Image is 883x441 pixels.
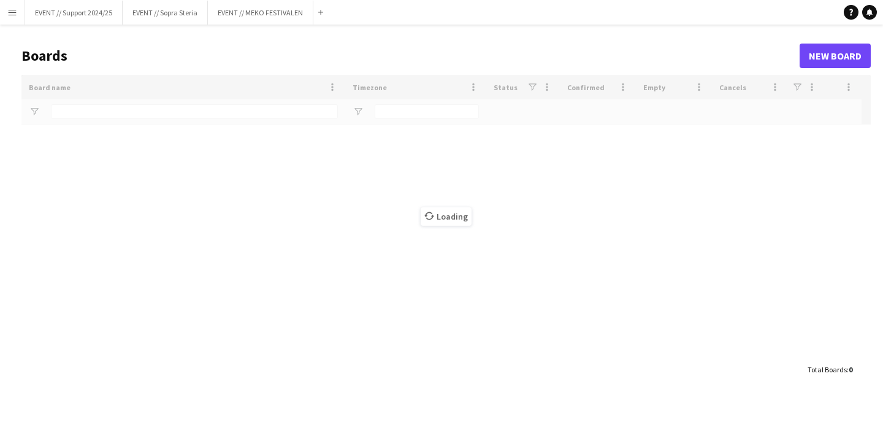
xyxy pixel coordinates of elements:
[808,358,852,382] div: :
[208,1,313,25] button: EVENT // MEKO FESTIVALEN
[123,1,208,25] button: EVENT // Sopra Steria
[421,207,472,226] span: Loading
[800,44,871,68] a: New Board
[21,47,800,65] h1: Boards
[849,365,852,374] span: 0
[25,1,123,25] button: EVENT // Support 2024/25
[808,365,847,374] span: Total Boards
